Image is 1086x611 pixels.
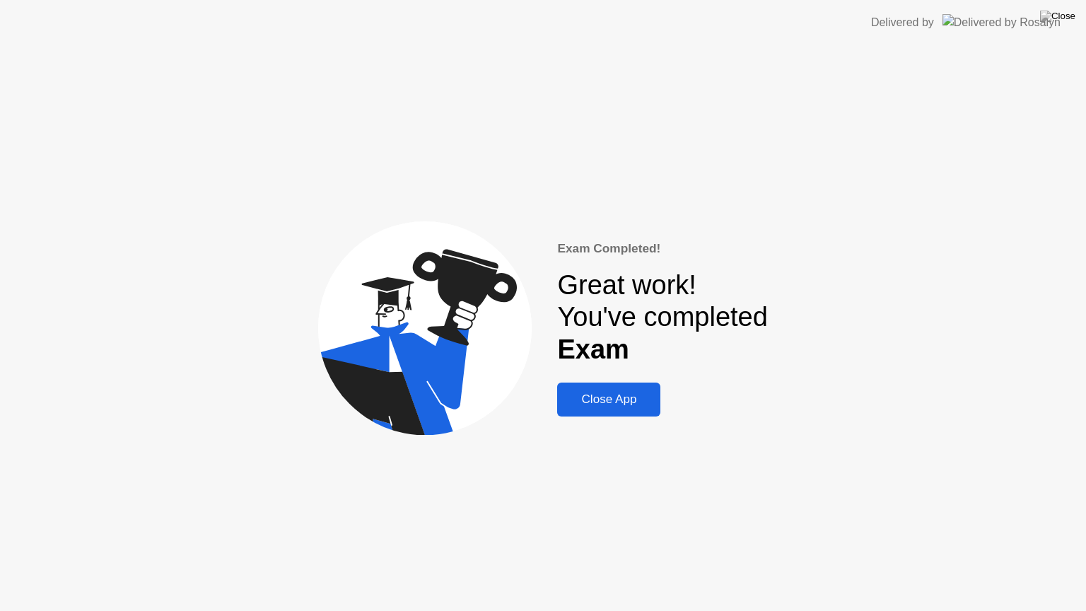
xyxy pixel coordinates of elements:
[871,14,934,31] div: Delivered by
[557,269,767,366] div: Great work! You've completed
[557,383,660,417] button: Close App
[1040,11,1075,22] img: Close
[942,14,1061,30] img: Delivered by Rosalyn
[557,240,767,258] div: Exam Completed!
[561,392,656,407] div: Close App
[557,334,629,364] b: Exam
